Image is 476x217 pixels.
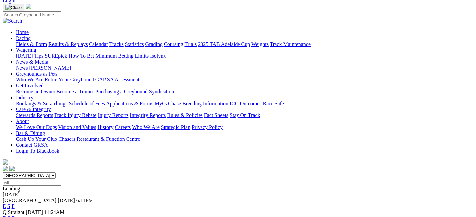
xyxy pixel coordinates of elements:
[167,112,203,118] a: Rules & Policies
[76,198,93,203] span: 6:11PM
[16,47,36,53] a: Wagering
[204,112,228,118] a: Fact Sheets
[3,209,24,215] span: Q Straight
[16,59,48,65] a: News & Media
[16,83,44,88] a: Get Involved
[16,118,29,124] a: About
[109,41,124,47] a: Tracks
[45,53,67,59] a: SUREpick
[29,65,71,71] a: [PERSON_NAME]
[3,192,473,198] div: [DATE]
[16,101,473,107] div: Industry
[16,53,43,59] a: [DATE] Tips
[16,112,473,118] div: Care & Integrity
[198,41,250,47] a: 2025 TAB Adelaide Cup
[3,166,8,171] img: facebook.svg
[263,101,284,106] a: Race Safe
[16,89,473,95] div: Get Involved
[16,112,53,118] a: Stewards Reports
[5,5,22,10] img: Close
[16,136,473,142] div: Bar & Dining
[149,89,174,94] a: Syndication
[26,209,43,215] span: [DATE]
[9,166,15,171] img: twitter.svg
[182,101,228,106] a: Breeding Information
[3,11,61,18] input: Search
[230,112,260,118] a: Stay On Track
[95,89,148,94] a: Purchasing a Greyhound
[16,29,29,35] a: Home
[16,35,31,41] a: Racing
[115,124,131,130] a: Careers
[3,198,56,203] span: [GEOGRAPHIC_DATA]
[192,124,223,130] a: Privacy Policy
[16,107,51,112] a: Care & Integrity
[98,112,128,118] a: Injury Reports
[45,77,94,82] a: Retire Your Greyhound
[130,112,166,118] a: Integrity Reports
[150,53,166,59] a: Isolynx
[16,101,67,106] a: Bookings & Scratchings
[69,101,105,106] a: Schedule of Fees
[48,41,88,47] a: Results & Replays
[16,65,28,71] a: News
[16,53,473,59] div: Wagering
[3,159,8,165] img: logo-grsa-white.png
[106,101,153,106] a: Applications & Forms
[16,77,473,83] div: Greyhounds as Pets
[56,89,94,94] a: Become a Trainer
[3,4,24,11] button: Toggle navigation
[95,77,142,82] a: GAP SA Assessments
[16,41,473,47] div: Racing
[16,148,59,154] a: Login To Blackbook
[69,53,94,59] a: How To Bet
[16,95,33,100] a: Industry
[132,124,160,130] a: Who We Are
[16,65,473,71] div: News & Media
[3,179,61,186] input: Select date
[89,41,108,47] a: Calendar
[16,124,473,130] div: About
[97,124,113,130] a: History
[16,130,45,136] a: Bar & Dining
[125,41,144,47] a: Statistics
[16,136,57,142] a: Cash Up Your Club
[26,4,31,9] img: logo-grsa-white.png
[164,41,183,47] a: Coursing
[16,89,55,94] a: Become an Owner
[44,209,65,215] span: 11:24AM
[58,198,75,203] span: [DATE]
[16,71,57,77] a: Greyhounds as Pets
[145,41,163,47] a: Grading
[16,142,48,148] a: Contact GRSA
[16,77,43,82] a: Who We Are
[54,112,96,118] a: Track Injury Rebate
[58,124,96,130] a: Vision and Values
[12,203,15,209] a: F
[155,101,181,106] a: MyOzChase
[3,203,6,209] a: E
[58,136,140,142] a: Chasers Restaurant & Function Centre
[161,124,190,130] a: Strategic Plan
[95,53,149,59] a: Minimum Betting Limits
[251,41,269,47] a: Weights
[16,41,47,47] a: Fields & Form
[230,101,261,106] a: ICG Outcomes
[3,18,22,24] img: Search
[3,186,24,191] span: Loading...
[270,41,311,47] a: Track Maintenance
[184,41,197,47] a: Trials
[7,203,10,209] a: S
[16,124,57,130] a: We Love Our Dogs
